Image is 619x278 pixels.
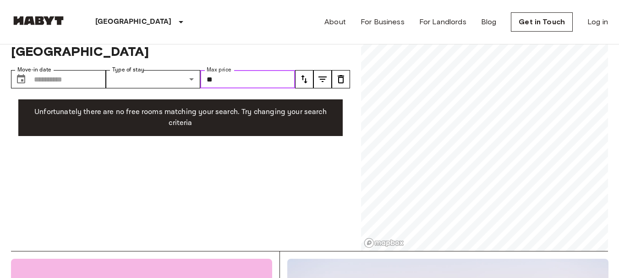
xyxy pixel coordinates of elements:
[511,12,573,32] a: Get in Touch
[17,66,51,74] label: Move-in date
[11,16,66,25] img: Habyt
[295,70,313,88] button: tune
[419,16,466,27] a: For Landlords
[364,238,404,248] a: Mapbox logo
[95,16,172,27] p: [GEOGRAPHIC_DATA]
[587,16,608,27] a: Log in
[324,16,346,27] a: About
[12,70,30,88] button: Choose date
[313,70,332,88] button: tune
[332,70,350,88] button: tune
[481,16,497,27] a: Blog
[26,107,335,129] p: Unfortunately there are no free rooms matching your search. Try changing your search criteria
[112,66,144,74] label: Type of stay
[361,16,405,27] a: For Business
[207,66,231,74] label: Max price
[361,17,608,251] canvas: Map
